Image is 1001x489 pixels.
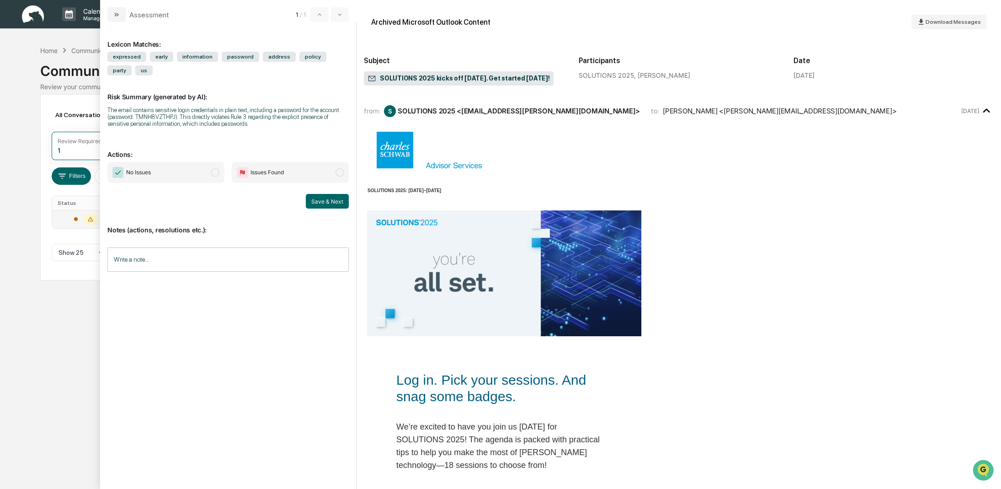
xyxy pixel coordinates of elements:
[396,372,612,419] td: Log in. Pick your sessions. And snag some badges.
[5,112,63,128] a: 🖐️Preclearance
[398,107,640,115] div: SOLUTIONS 2025 <[EMAIL_ADDRESS][PERSON_NAME][DOMAIN_NAME]>
[793,71,815,79] div: [DATE]
[299,52,326,62] span: policy
[911,15,986,29] button: Download Messages
[66,116,74,124] div: 🗄️
[579,71,779,79] div: SOLUTIONS 2025, [PERSON_NAME]
[300,11,309,18] span: / 1
[52,167,91,185] button: Filters
[377,132,482,168] img: Charles Schwab Advisor Services
[91,155,111,162] span: Pylon
[364,107,380,115] span: from:
[250,168,284,177] span: Issues Found
[22,5,44,23] img: logo
[107,215,349,234] p: Notes (actions, resolutions etc.):
[972,459,996,484] iframe: Open customer support
[129,11,169,19] div: Assessment
[76,15,122,21] p: Manage Tasks
[24,42,151,51] input: Clear
[135,65,153,75] span: us
[961,107,979,114] time: Tuesday, August 12, 2025 at 11:07:11 AM
[18,115,59,124] span: Preclearance
[651,107,659,115] span: to:
[40,83,961,91] div: Review your communication records across channels
[263,52,296,62] span: address
[31,79,116,86] div: We're available if you need us!
[52,107,121,122] div: All Conversations
[9,19,166,34] p: How can we help?
[107,82,349,101] p: Risk Summary (generated by AI):
[107,65,132,75] span: party
[75,115,113,124] span: Attestations
[112,167,123,178] img: Checkmark
[58,138,101,145] div: Review Required
[793,56,994,65] h2: Date
[150,52,173,62] span: early
[40,55,961,79] div: Communications Archive
[126,168,151,177] span: No Issues
[18,133,58,142] span: Data Lookup
[155,73,166,84] button: Start new chat
[9,70,26,86] img: 1746055101610-c473b297-6a78-478c-a979-82029cc54cd1
[31,70,150,79] div: Start new chat
[63,112,117,128] a: 🗄️Attestations
[107,29,349,48] div: Lexicon Matches:
[384,105,396,117] div: S
[9,116,16,124] div: 🖐️
[9,134,16,141] div: 🔎
[40,47,58,54] div: Home
[5,129,61,145] a: 🔎Data Lookup
[76,7,122,15] p: Calendar
[222,52,259,62] span: password
[52,196,120,210] th: Status
[296,11,298,18] span: 1
[58,146,60,154] div: 1
[367,188,441,193] strong: SOLUTIONS 2025: [DATE]–[DATE]
[177,52,218,62] span: information
[237,167,248,178] img: Flag
[663,107,896,115] div: [PERSON_NAME] <[PERSON_NAME][EMAIL_ADDRESS][DOMAIN_NAME]>
[364,56,564,65] h2: Subject
[95,167,170,185] button: Date:[DATE] - [DATE]
[107,107,349,127] div: The email contains sensitive login credentials in plain text, including a password for the accoun...
[926,19,981,25] span: Download Messages
[107,52,146,62] span: expressed
[71,47,145,54] div: Communications Archive
[107,140,349,158] p: Actions:
[371,18,490,27] div: Archived Microsoft Outlook Content
[367,74,550,83] span: SOLUTIONS 2025 kicks off [DATE]. Get started [DATE]!
[579,56,779,65] h2: Participants
[64,155,111,162] a: Powered byPylon
[306,194,349,209] button: Save & Next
